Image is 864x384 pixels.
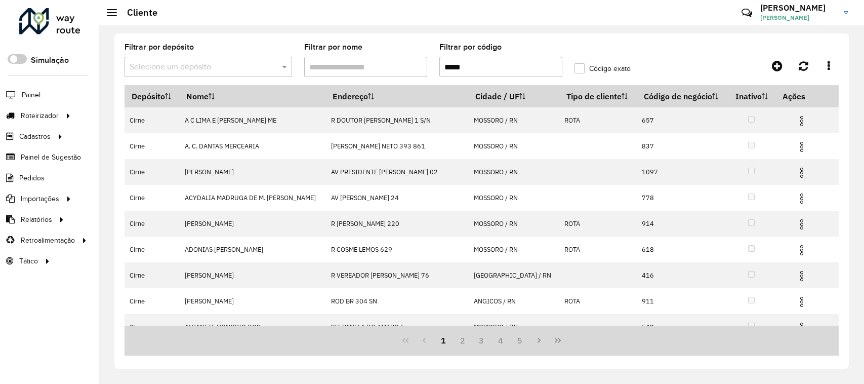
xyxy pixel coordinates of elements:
[559,288,637,314] td: ROTA
[125,262,180,288] td: Cirne
[326,133,469,159] td: [PERSON_NAME] NETO 393 861
[326,159,469,185] td: AV PRESIDENTE [PERSON_NAME] 02
[125,185,180,211] td: Cirne
[468,314,559,340] td: MOSSORO / RN
[637,314,728,340] td: 542
[326,262,469,288] td: R VEREADOR [PERSON_NAME] 76
[19,173,45,183] span: Pedidos
[468,159,559,185] td: MOSSORO / RN
[637,237,728,262] td: 618
[125,41,194,53] label: Filtrar por depósito
[304,41,362,53] label: Filtrar por nome
[439,41,502,53] label: Filtrar por código
[559,107,637,133] td: ROTA
[637,159,728,185] td: 1097
[180,211,326,237] td: [PERSON_NAME]
[559,86,637,107] th: Tipo de cliente
[125,159,180,185] td: Cirne
[559,211,637,237] td: ROTA
[736,2,758,24] a: Contato Rápido
[22,90,40,100] span: Painel
[21,110,59,121] span: Roteirizador
[637,262,728,288] td: 416
[326,288,469,314] td: ROD BR 304 SN
[510,331,529,350] button: 5
[637,288,728,314] td: 911
[125,86,180,107] th: Depósito
[125,133,180,159] td: Cirne
[326,107,469,133] td: R DOUTOR [PERSON_NAME] 1 S/N
[21,152,81,163] span: Painel de Sugestão
[468,288,559,314] td: ANGICOS / RN
[180,288,326,314] td: [PERSON_NAME]
[21,194,59,204] span: Importações
[326,185,469,211] td: AV [PERSON_NAME] 24
[468,185,559,211] td: MOSSORO / RN
[559,237,637,262] td: ROTA
[548,331,567,350] button: Last Page
[180,86,326,107] th: Nome
[453,331,472,350] button: 2
[21,235,75,246] span: Retroalimentação
[760,3,836,13] h3: [PERSON_NAME]
[637,107,728,133] td: 657
[637,133,728,159] td: 837
[180,237,326,262] td: ADONIAS [PERSON_NAME]
[117,7,157,18] h2: Cliente
[180,314,326,340] td: ALBANETE HONORIO DOS
[472,331,491,350] button: 3
[775,86,836,107] th: Ações
[180,262,326,288] td: [PERSON_NAME]
[468,262,559,288] td: [GEOGRAPHIC_DATA] / RN
[529,331,549,350] button: Next Page
[574,63,631,74] label: Código exato
[19,256,38,266] span: Tático
[326,86,469,107] th: Endereço
[180,107,326,133] td: A C LIMA E [PERSON_NAME] ME
[728,86,775,107] th: Inativo
[468,133,559,159] td: MOSSORO / RN
[180,133,326,159] td: A. C. DANTAS MERCEARIA
[468,237,559,262] td: MOSSORO / RN
[125,211,180,237] td: Cirne
[180,159,326,185] td: [PERSON_NAME]
[180,185,326,211] td: ACYDALIA MADRUGA DE M. [PERSON_NAME]
[125,288,180,314] td: Cirne
[125,314,180,340] td: Cirne
[468,211,559,237] td: MOSSORO / RN
[326,314,469,340] td: SIT PANELA DO AMARO 6
[434,331,453,350] button: 1
[468,86,559,107] th: Cidade / UF
[637,211,728,237] td: 914
[637,86,728,107] th: Código de negócio
[491,331,510,350] button: 4
[637,185,728,211] td: 778
[326,237,469,262] td: R COSME LEMOS 629
[21,214,52,225] span: Relatórios
[31,54,69,66] label: Simulação
[125,107,180,133] td: Cirne
[326,211,469,237] td: R [PERSON_NAME] 220
[19,131,51,142] span: Cadastros
[760,13,836,22] span: [PERSON_NAME]
[125,237,180,262] td: Cirne
[468,107,559,133] td: MOSSORO / RN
